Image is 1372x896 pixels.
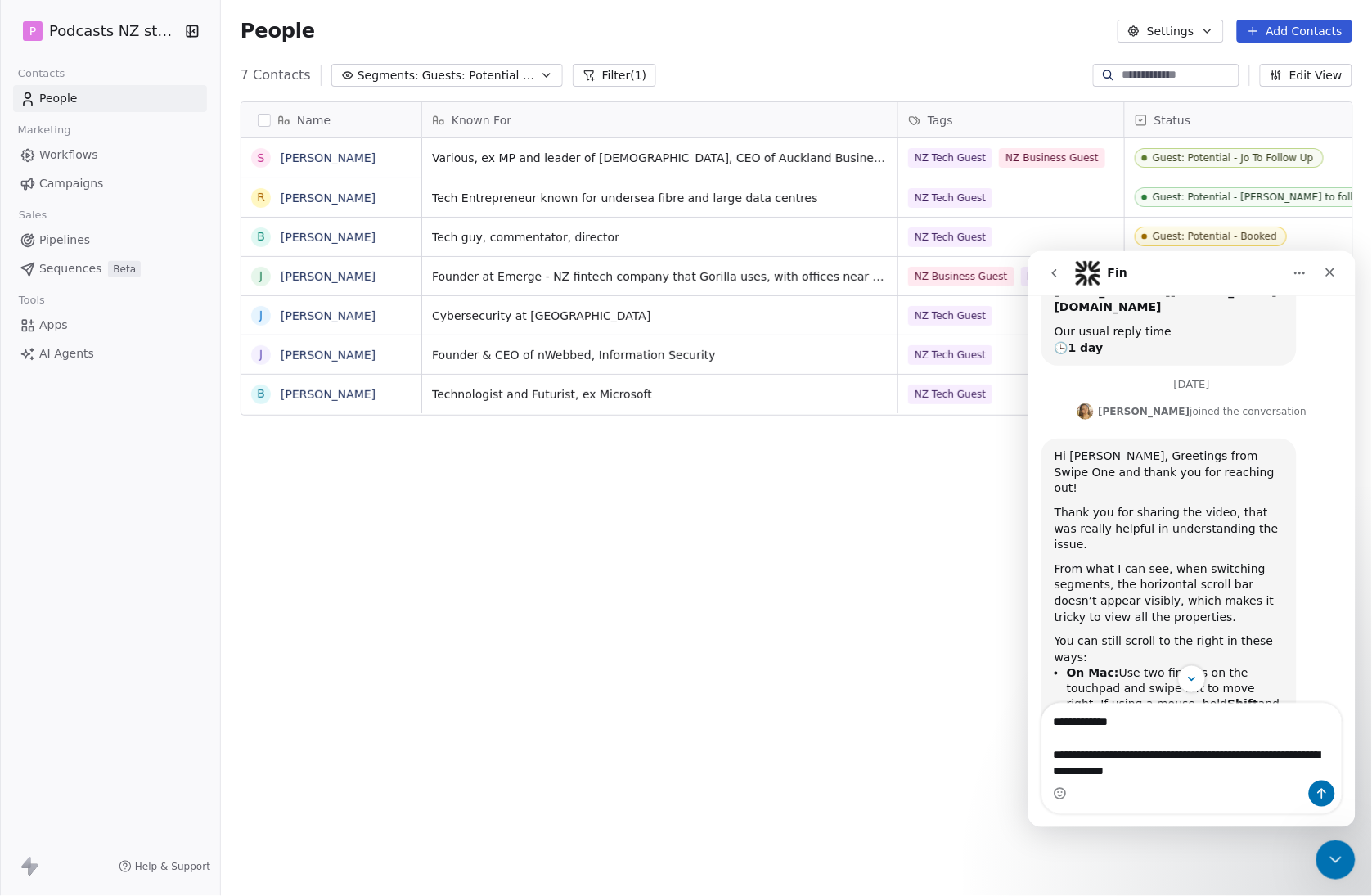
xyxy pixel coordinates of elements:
[573,64,657,87] button: Filter(1)
[908,385,992,404] span: NZ Tech Guest
[14,453,313,529] textarea: Message…
[20,17,174,45] button: PPodcasts NZ studio
[26,382,255,414] div: You can still scroll to the right in these ways:
[281,529,307,556] button: Send a message…
[39,146,98,164] span: Workflows
[908,306,992,326] span: NZ Tech Guest
[257,228,265,245] div: B
[39,90,78,107] span: People
[40,90,75,103] b: 1 day
[432,190,888,206] span: Tech Entrepreneur known for undersea fibre and large data centres
[1237,20,1352,43] button: Add Contacts
[13,128,314,150] div: [DATE]
[13,255,207,282] a: SequencesBeta
[29,23,36,39] span: P
[241,65,311,85] span: 7 Contacts
[13,312,207,339] a: Apps
[908,148,992,168] span: NZ Tech Guest
[422,67,537,84] span: Guests: Potential - NZ Tech Podcast
[39,175,103,192] span: Campaigns
[432,268,888,285] span: Founder at Emerge - NZ fintech company that Gorilla uses, with offices near [GEOGRAPHIC_DATA]
[70,155,162,166] b: [PERSON_NAME]
[13,340,207,367] a: AI Agents
[241,19,315,43] span: People
[257,189,265,206] div: R
[281,270,376,283] a: [PERSON_NAME]
[908,227,992,247] span: NZ Tech Guest
[422,102,897,137] div: Known For
[11,288,52,313] span: Tools
[39,317,68,334] span: Apps
[908,188,992,208] span: NZ Tech Guest
[928,112,953,128] span: Tags
[25,536,38,549] button: Emoji picker
[13,187,314,778] div: Harinder says…
[908,345,992,365] span: NZ Tech Guest
[1021,267,1105,286] span: NZ Tech Guest
[39,345,94,362] span: AI Agents
[358,67,419,84] span: Segments:
[432,386,888,403] span: Technologist and Futurist, ex Microsoft
[49,152,65,169] img: Profile image for Harinder
[281,231,376,244] a: [PERSON_NAME]
[281,349,376,362] a: [PERSON_NAME]
[26,197,255,245] div: Hi [PERSON_NAME], Greetings from Swipe One and thank you for reaching out!
[241,138,422,852] div: grid
[432,150,888,166] span: Various, ex MP and leader of [DEMOGRAPHIC_DATA], CEO of Auckland Business Chamber
[1028,251,1356,827] iframe: Intercom live chat
[200,446,231,459] b: Shift
[26,310,255,374] div: From what I can see, when switching segments, the horizontal scroll bar doesn’t appear visibly, w...
[258,150,265,167] div: S
[257,385,265,403] div: B
[119,860,210,873] a: Help & Support
[259,268,263,285] div: J
[908,267,1014,286] span: NZ Business Guest
[1153,231,1277,242] div: Guest: Potential - Booked
[70,153,279,168] div: joined the conversation
[49,20,180,42] span: Podcasts NZ studio
[1260,64,1352,87] button: Edit View
[13,227,207,254] a: Pipelines
[39,232,90,249] span: Pipelines
[1153,152,1314,164] div: Guest: Potential - Jo To Follow Up
[13,150,314,187] div: Harinder says…
[26,254,255,302] div: Thank you for sharing the video, that was really helpful in understanding the issue.
[26,73,255,105] div: Our usual reply time 🕒
[1154,112,1191,128] span: Status
[898,102,1124,137] div: Tags
[432,308,888,324] span: Cybersecurity at [GEOGRAPHIC_DATA]
[432,229,888,245] span: Tech guy, commentator, director
[432,347,888,363] span: Founder & CEO of nWebbed, Information Security
[135,860,210,873] span: Help & Support
[452,112,511,128] span: Known For
[999,148,1105,168] span: NZ Business Guest
[13,170,207,197] a: Campaigns
[241,102,421,137] div: Name
[281,388,376,401] a: [PERSON_NAME]
[259,307,263,324] div: J
[1118,20,1223,43] button: Settings
[11,203,54,227] span: Sales
[281,151,376,164] a: [PERSON_NAME]
[1316,840,1356,880] iframe: Intercom live chat
[281,309,376,322] a: [PERSON_NAME]
[11,118,78,142] span: Marketing
[39,260,101,277] span: Sequences
[13,142,207,169] a: Workflows
[259,346,263,363] div: J
[13,187,268,742] div: Hi [PERSON_NAME], Greetings from Swipe One and thank you for reaching out!Thank you for sharing t...
[11,61,72,86] span: Contacts
[281,191,376,205] a: [PERSON_NAME]
[108,261,141,277] span: Beta
[150,414,178,442] button: Scroll to bottom
[297,112,331,128] span: Name
[13,85,207,112] a: People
